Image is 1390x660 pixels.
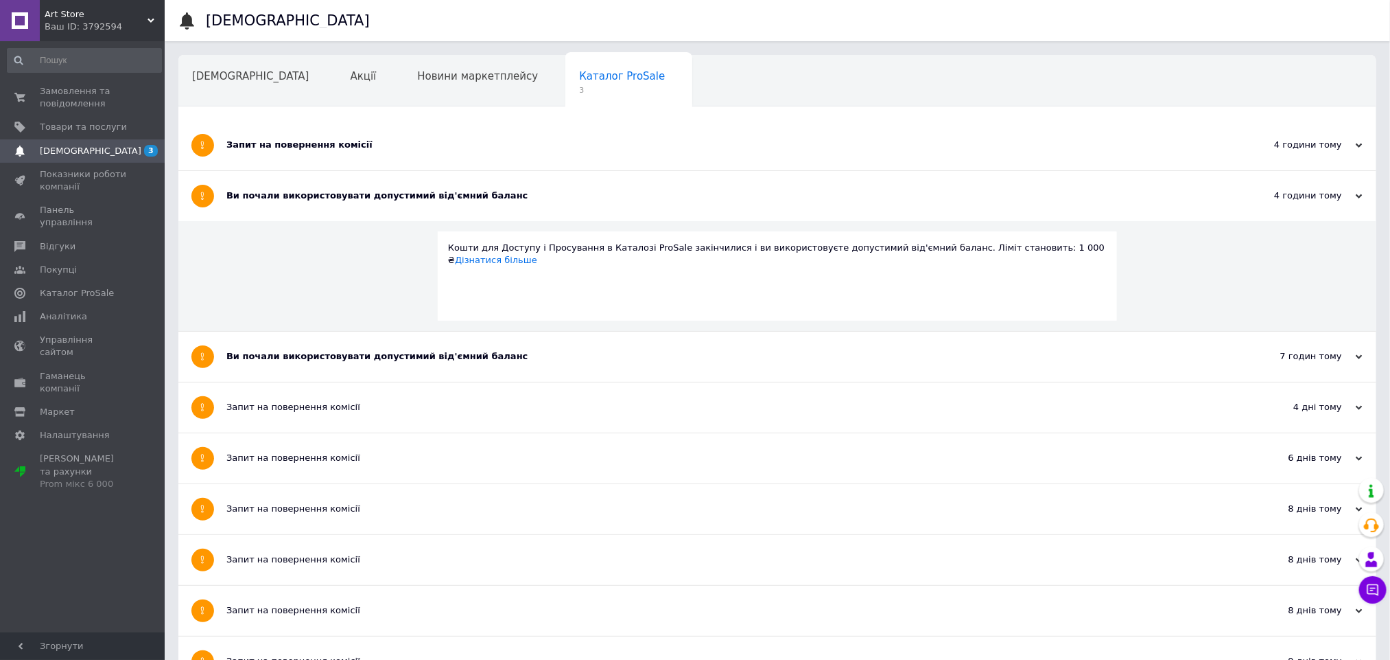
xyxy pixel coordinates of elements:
span: Новини маркетплейсу [417,70,538,82]
span: 3 [579,85,665,95]
div: Запит на повернення комісії [226,401,1225,413]
div: Запит на повернення комісії [226,604,1225,617]
span: Панель управління [40,204,127,229]
div: Prom мікс 6 000 [40,478,127,490]
div: Ваш ID: 3792594 [45,21,165,33]
span: Управління сайтом [40,334,127,359]
div: 8 днів тому [1225,554,1363,566]
div: Кошти для Доступу і Просування в Каталозі ProSale закінчилися і ви використовуєте допустимий від'... [448,242,1107,266]
span: Налаштування [40,429,110,442]
div: 4 години тому [1225,139,1363,151]
div: 6 днів тому [1225,452,1363,464]
span: Товари та послуги [40,121,127,133]
span: Art Store [45,8,148,21]
div: Запит на повернення комісії [226,452,1225,464]
span: 3 [144,145,158,157]
div: Запит на повернення комісії [226,503,1225,515]
div: 7 годин тому [1225,350,1363,363]
span: Відгуки [40,240,75,253]
h1: [DEMOGRAPHIC_DATA] [206,12,370,29]
span: [DEMOGRAPHIC_DATA] [40,145,141,157]
span: Показники роботи компанії [40,168,127,193]
div: 4 дні тому [1225,401,1363,413]
span: Маркет [40,406,75,418]
div: 8 днів тому [1225,503,1363,515]
div: Ви почали використовувати допустимий від'ємний баланс [226,190,1225,202]
button: Чат з покупцем [1359,576,1387,604]
span: Аналітика [40,310,87,323]
span: Каталог ProSale [40,287,114,299]
span: Замовлення та повідомлення [40,85,127,110]
a: Дізнатися більше [455,255,537,265]
div: 8 днів тому [1225,604,1363,617]
span: [PERSON_NAME] та рахунки [40,453,127,490]
span: Каталог ProSale [579,70,665,82]
span: Покупці [40,264,77,276]
div: Ви почали використовувати допустимий від'ємний баланс [226,350,1225,363]
input: Пошук [7,48,162,73]
span: Гаманець компанії [40,370,127,395]
div: Запит на повернення комісії [226,554,1225,566]
span: Акції [351,70,377,82]
div: Запит на повернення комісії [226,139,1225,151]
span: [DEMOGRAPHIC_DATA] [192,70,309,82]
div: 4 години тому [1225,190,1363,202]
